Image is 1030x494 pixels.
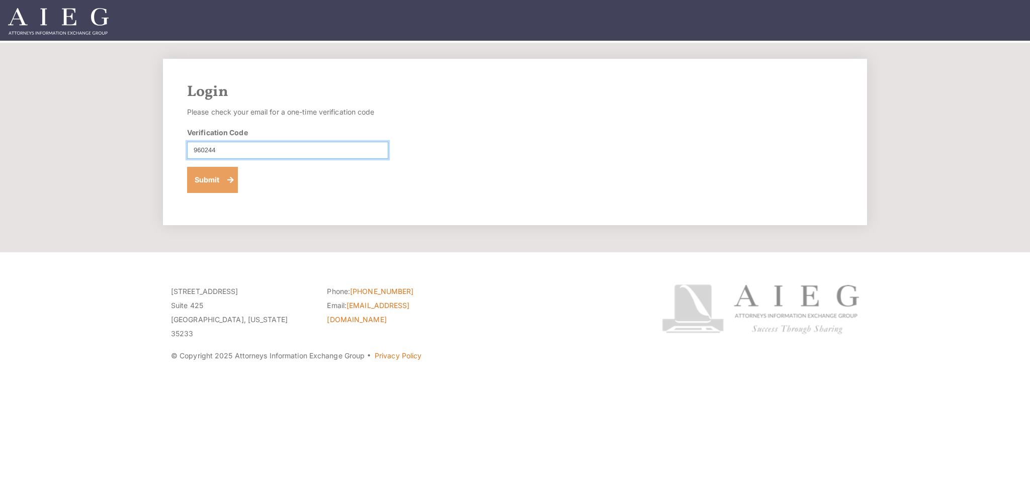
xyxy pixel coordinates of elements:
img: Attorneys Information Exchange Group [8,8,109,35]
a: Privacy Policy [375,351,421,360]
a: [PHONE_NUMBER] [350,287,413,295]
img: Attorneys Information Exchange Group logo [662,284,859,334]
button: Submit [187,167,238,193]
a: [EMAIL_ADDRESS][DOMAIN_NAME] [327,301,409,324]
li: Phone: [327,284,468,299]
p: © Copyright 2025 Attorneys Information Exchange Group [171,349,624,363]
p: [STREET_ADDRESS] Suite 425 [GEOGRAPHIC_DATA], [US_STATE] 35233 [171,284,312,341]
span: · [367,355,371,360]
li: Email: [327,299,468,327]
h2: Login [187,83,843,101]
label: Verification Code [187,127,248,138]
p: Please check your email for a one-time verification code [187,105,388,119]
